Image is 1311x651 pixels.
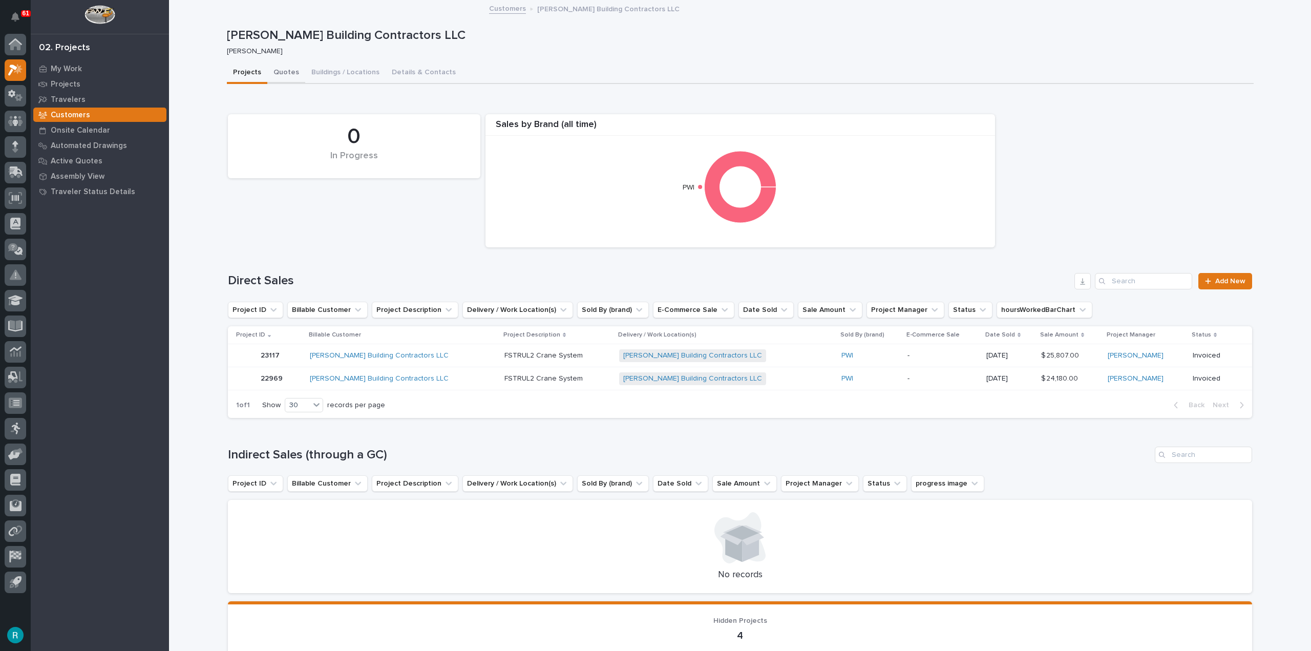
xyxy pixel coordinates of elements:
p: Project Manager [1107,329,1155,341]
p: Automated Drawings [51,141,127,151]
button: Status [948,302,992,318]
input: Search [1095,273,1192,289]
p: 61 [23,10,29,17]
a: Add New [1198,273,1252,289]
p: FSTRUL2 Crane System [504,349,585,360]
span: Add New [1215,278,1245,285]
p: Sale Amount [1040,329,1079,341]
p: Project Description [503,329,560,341]
button: E-Commerce Sale [653,302,734,318]
p: [DATE] [986,374,1033,383]
button: Project Manager [866,302,944,318]
p: Invoiced [1193,374,1236,383]
a: Travelers [31,92,169,107]
p: Active Quotes [51,157,102,166]
a: PWI [841,374,853,383]
a: Customers [489,2,526,14]
p: FSTRUL2 Crane System [504,372,585,383]
button: Back [1166,401,1209,410]
button: Project ID [228,302,283,318]
a: Onsite Calendar [31,122,169,138]
p: Customers [51,111,90,120]
button: Project Description [372,302,458,318]
button: Billable Customer [287,475,368,492]
p: records per page [327,401,385,410]
tr: 2311723117 [PERSON_NAME] Building Contractors LLC FSTRUL2 Crane SystemFSTRUL2 Crane System [PERSO... [228,344,1252,367]
button: Sale Amount [798,302,862,318]
button: Billable Customer [287,302,368,318]
p: Assembly View [51,172,104,181]
p: Status [1192,329,1211,341]
p: [PERSON_NAME] [227,47,1245,56]
a: Customers [31,107,169,122]
button: Project ID [228,475,283,492]
p: My Work [51,65,82,74]
a: [PERSON_NAME] [1108,374,1164,383]
a: [PERSON_NAME] [1108,351,1164,360]
button: Sold By (brand) [577,475,649,492]
p: Delivery / Work Location(s) [618,329,696,341]
a: [PERSON_NAME] Building Contractors LLC [310,374,449,383]
a: [PERSON_NAME] Building Contractors LLC [623,374,762,383]
p: E-Commerce Sale [906,329,960,341]
button: Sale Amount [712,475,777,492]
text: PWI [682,184,694,191]
p: 22969 [261,372,285,383]
button: Quotes [267,62,305,84]
button: Project Description [372,475,458,492]
button: Notifications [5,6,26,28]
p: [PERSON_NAME] Building Contractors LLC [537,3,680,14]
button: Delivery / Work Location(s) [462,302,573,318]
div: 02. Projects [39,43,90,54]
p: - [907,351,978,360]
p: Projects [51,80,80,89]
div: 30 [285,400,310,411]
p: 4 [240,629,1240,642]
p: 23117 [261,349,282,360]
button: Delivery / Work Location(s) [462,475,573,492]
p: No records [240,570,1240,581]
span: Next [1213,401,1235,410]
button: Projects [227,62,267,84]
button: Project Manager [781,475,859,492]
tr: 2296922969 [PERSON_NAME] Building Contractors LLC FSTRUL2 Crane SystemFSTRUL2 Crane System [PERSO... [228,367,1252,390]
p: - [907,374,978,383]
button: Buildings / Locations [305,62,386,84]
span: Back [1182,401,1204,410]
h1: Direct Sales [228,274,1070,288]
a: [PERSON_NAME] Building Contractors LLC [310,351,449,360]
a: Assembly View [31,169,169,184]
button: Details & Contacts [386,62,462,84]
button: Status [863,475,907,492]
div: 0 [245,124,463,150]
div: In Progress [245,151,463,172]
span: Hidden Projects [713,617,767,624]
p: Billable Customer [309,329,361,341]
p: Invoiced [1193,351,1236,360]
input: Search [1155,447,1252,463]
div: Sales by Brand (all time) [485,119,995,136]
p: Onsite Calendar [51,126,110,135]
p: Date Sold [985,329,1015,341]
p: Sold By (brand) [840,329,884,341]
button: users-avatar [5,624,26,646]
p: Travelers [51,95,86,104]
div: Notifications61 [13,12,26,29]
p: 1 of 1 [228,393,258,418]
button: Next [1209,401,1252,410]
p: Project ID [236,329,265,341]
p: $ 24,180.00 [1041,372,1080,383]
a: PWI [841,351,853,360]
img: Workspace Logo [84,5,115,24]
a: Active Quotes [31,153,169,169]
a: Traveler Status Details [31,184,169,199]
a: [PERSON_NAME] Building Contractors LLC [623,351,762,360]
button: progress image [911,475,984,492]
h1: Indirect Sales (through a GC) [228,448,1151,463]
button: Date Sold [738,302,794,318]
a: Projects [31,76,169,92]
a: Automated Drawings [31,138,169,153]
p: [PERSON_NAME] Building Contractors LLC [227,28,1250,43]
